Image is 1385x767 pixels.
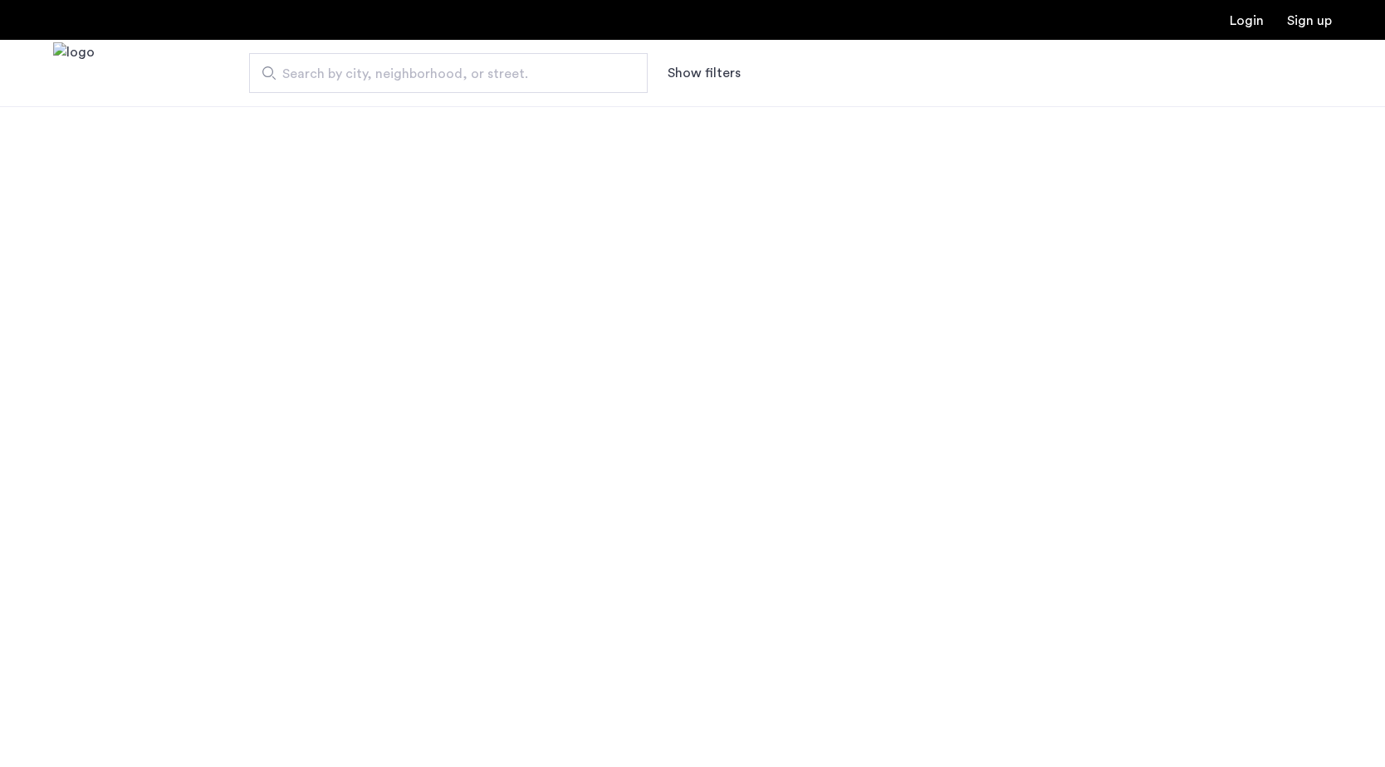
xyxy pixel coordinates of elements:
[1287,14,1332,27] a: Registration
[53,42,95,105] img: logo
[1230,14,1264,27] a: Login
[249,53,648,93] input: Apartment Search
[668,63,741,83] button: Show or hide filters
[282,64,601,84] span: Search by city, neighborhood, or street.
[53,42,95,105] a: Cazamio Logo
